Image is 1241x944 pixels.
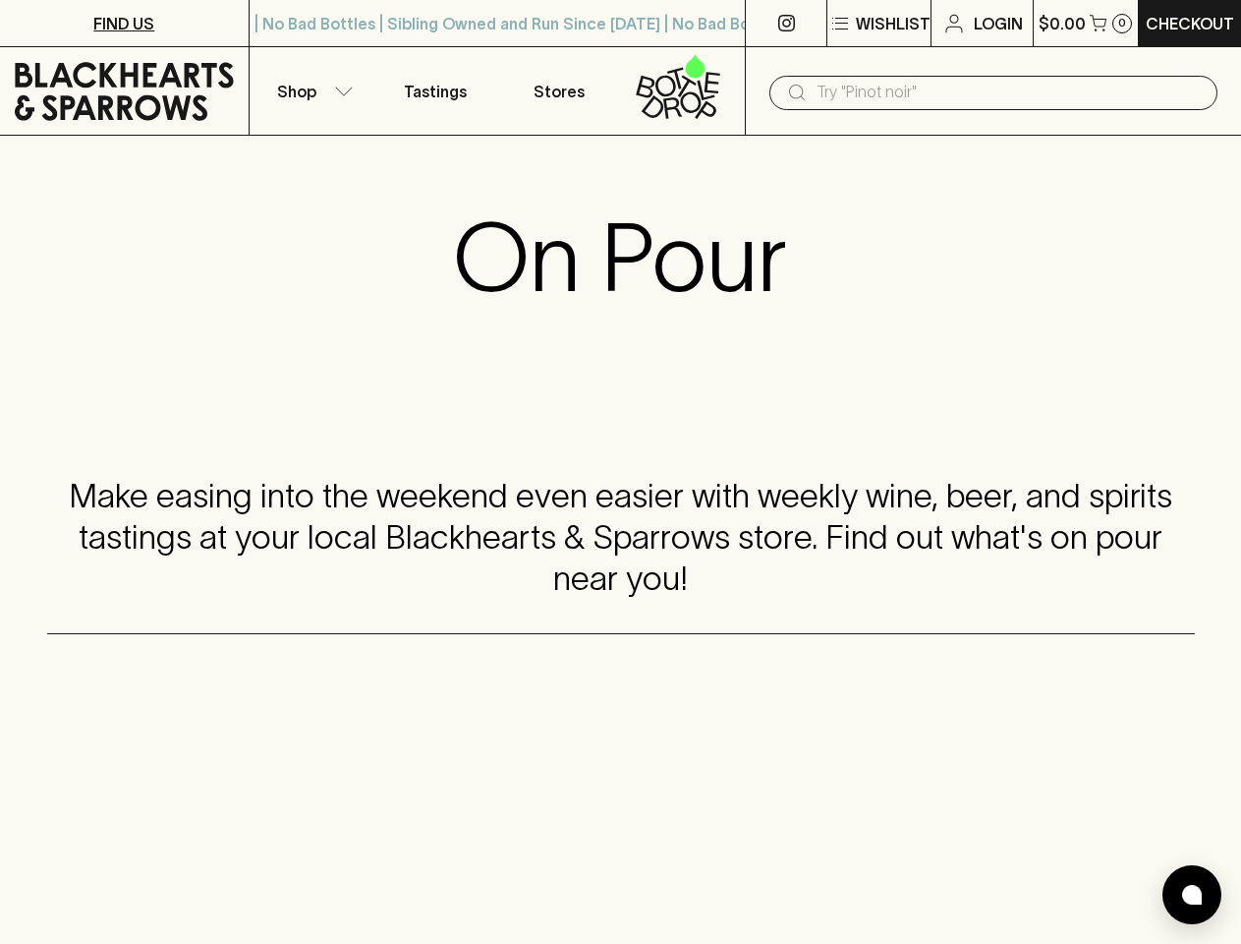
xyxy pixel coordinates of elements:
p: FIND US [93,12,154,35]
button: Shop [250,47,373,135]
p: Login [974,12,1023,35]
h4: Make easing into the weekend even easier with weekly wine, beer, and spirits tastings at your loc... [47,476,1195,600]
p: $0.00 [1039,12,1086,35]
p: Wishlist [856,12,931,35]
p: 0 [1118,18,1126,29]
img: bubble-icon [1182,885,1202,905]
h1: On Pour [453,203,788,313]
p: Tastings [404,80,467,103]
a: Stores [497,47,621,135]
p: Shop [277,80,316,103]
p: Checkout [1146,12,1234,35]
a: Tastings [373,47,497,135]
p: Stores [534,80,585,103]
input: Try "Pinot noir" [817,77,1202,108]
